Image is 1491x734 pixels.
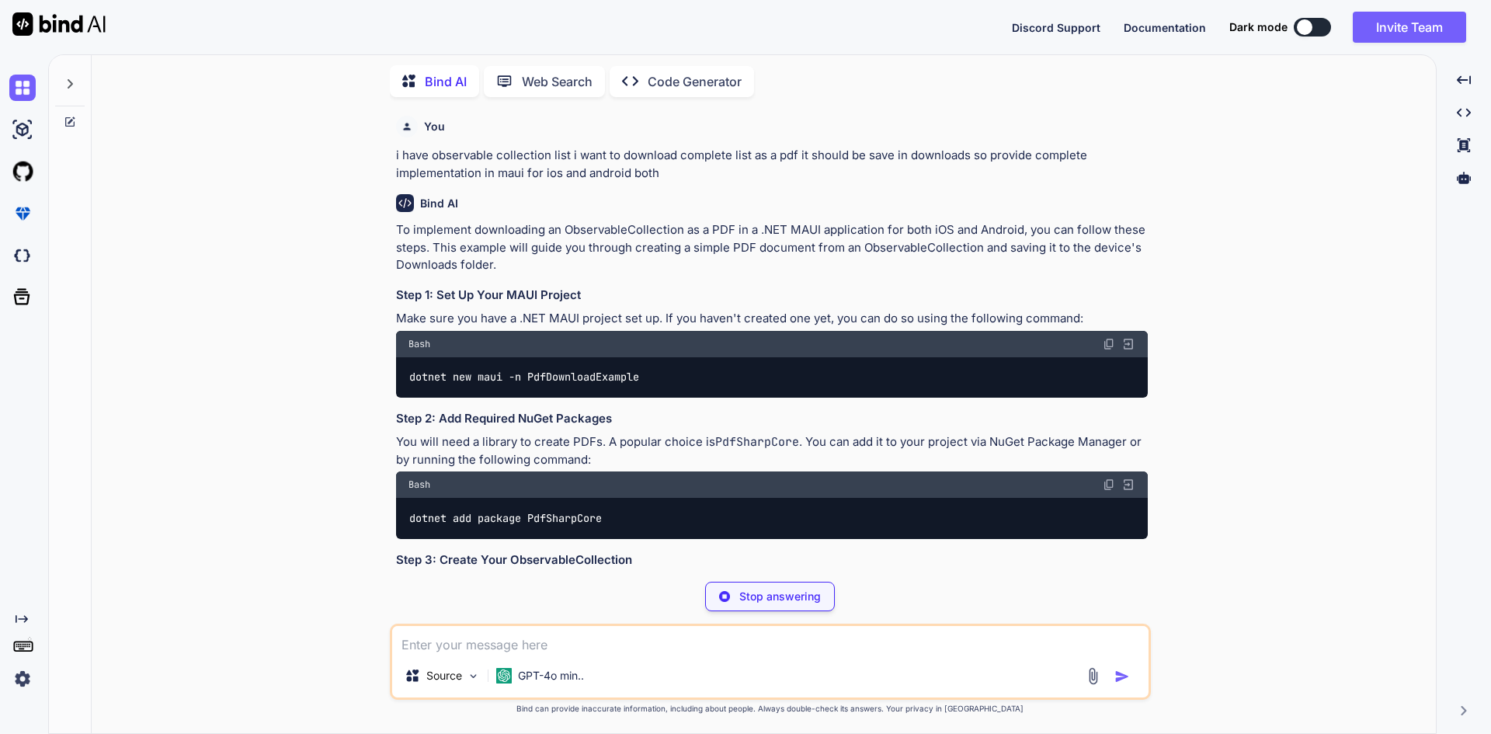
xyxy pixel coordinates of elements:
p: Bind can provide inaccurate information, including about people. Always double-check its answers.... [390,703,1151,715]
h6: You [424,119,445,134]
img: Bind AI [12,12,106,36]
p: You will need a library to create PDFs. A popular choice is . You can add it to your project via ... [396,433,1148,468]
p: i have observable collection list i want to download complete list as a pdf it should be save in ... [396,147,1148,182]
h3: Step 3: Create Your ObservableCollection [396,551,1148,569]
img: settings [9,666,36,692]
img: GPT-4o mini [496,668,512,684]
img: icon [1114,669,1130,684]
p: Source [426,668,462,684]
code: dotnet new maui -n PdfDownloadExample [408,369,641,385]
img: premium [9,200,36,227]
p: Code Generator [648,72,742,91]
button: Discord Support [1012,19,1100,36]
img: Open in Browser [1121,337,1135,351]
img: githubLight [9,158,36,185]
h6: Bind AI [420,196,458,211]
h3: Step 2: Add Required NuGet Packages [396,410,1148,428]
img: Pick Models [467,670,480,683]
span: Documentation [1124,21,1206,34]
img: copy [1103,478,1115,491]
img: darkCloudIdeIcon [9,242,36,269]
button: Documentation [1124,19,1206,36]
h3: Step 1: Set Up Your MAUI Project [396,287,1148,304]
img: copy [1103,338,1115,350]
p: To implement downloading an ObservableCollection as a PDF in a .NET MAUI application for both iOS... [396,221,1148,274]
span: Bash [408,338,430,350]
code: dotnet add package PdfSharpCore [408,510,603,527]
img: ai-studio [9,117,36,143]
span: Discord Support [1012,21,1100,34]
p: Stop answering [739,589,821,604]
p: GPT-4o min.. [518,668,584,684]
img: attachment [1084,667,1102,685]
span: Bash [408,478,430,491]
button: Invite Team [1353,12,1466,43]
p: Bind AI [425,72,467,91]
p: Web Search [522,72,593,91]
img: Open in Browser [1121,478,1135,492]
span: Dark mode [1229,19,1288,35]
img: chat [9,75,36,101]
p: Make sure you have a .NET MAUI project set up. If you haven't created one yet, you can do so usin... [396,310,1148,328]
code: PdfSharpCore [715,434,799,450]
